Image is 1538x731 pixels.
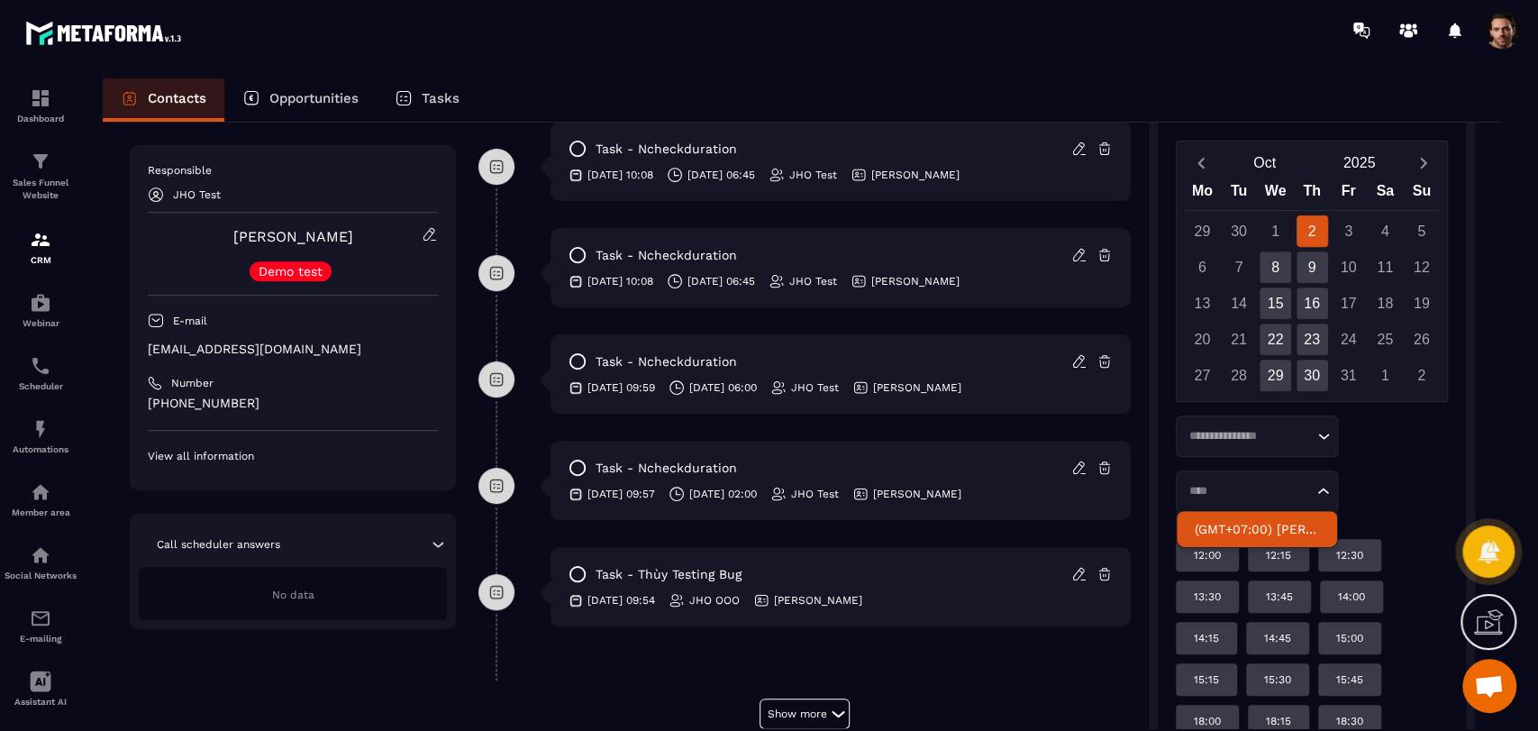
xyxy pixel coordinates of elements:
[1370,215,1401,247] div: 4
[5,697,77,707] p: Assistant AI
[377,78,478,122] a: Tasks
[873,487,961,501] p: [PERSON_NAME]
[587,487,655,501] p: [DATE] 09:57
[272,589,314,601] span: No data
[1406,215,1437,247] div: 5
[1333,251,1364,283] div: 10
[1367,178,1404,210] div: Sa
[30,418,51,440] img: automations
[1264,631,1291,645] p: 14:45
[30,544,51,566] img: social-network
[1297,288,1328,319] div: 16
[103,78,224,122] a: Contacts
[148,449,438,463] p: View all information
[1333,324,1364,355] div: 24
[259,265,323,278] p: Demo test
[1194,631,1219,645] p: 14:15
[1264,672,1291,687] p: 15:30
[5,381,77,391] p: Scheduler
[269,90,359,106] p: Opportunities
[789,274,837,288] p: JHO Test
[587,380,655,395] p: [DATE] 09:59
[5,318,77,328] p: Webinar
[1370,251,1401,283] div: 11
[30,355,51,377] img: scheduler
[1370,324,1401,355] div: 25
[148,90,206,106] p: Contacts
[774,593,862,608] p: [PERSON_NAME]
[1370,288,1401,319] div: 18
[689,380,757,395] p: [DATE] 06:00
[5,137,77,215] a: formationformationSales Funnel Website
[791,380,839,395] p: JHO Test
[30,608,51,629] img: email
[148,395,438,412] p: [PHONE_NUMBER]
[1406,324,1437,355] div: 26
[1336,631,1363,645] p: 15:00
[1336,672,1363,687] p: 15:45
[233,228,353,245] a: [PERSON_NAME]
[791,487,839,501] p: JHO Test
[1370,360,1401,391] div: 1
[1406,288,1437,319] div: 19
[1406,251,1437,283] div: 12
[596,247,737,264] p: task - Ncheckduration
[148,341,438,358] p: [EMAIL_ADDRESS][DOMAIN_NAME]
[1297,324,1328,355] div: 23
[596,460,737,477] p: task - Ncheckduration
[1297,360,1328,391] div: 30
[1184,178,1440,391] div: Calendar wrapper
[1260,215,1291,247] div: 1
[1184,215,1440,391] div: Calendar days
[5,468,77,531] a: automationsautomationsMember area
[1194,672,1219,687] p: 15:15
[25,16,187,50] img: logo
[1297,215,1328,247] div: 2
[5,405,77,468] a: automationsautomationsAutomations
[1194,714,1221,728] p: 18:00
[5,177,77,202] p: Sales Funnel Website
[5,594,77,657] a: emailemailE-mailing
[1187,360,1218,391] div: 27
[789,168,837,182] p: JHO Test
[1223,324,1254,355] div: 21
[1223,360,1254,391] div: 28
[1333,215,1364,247] div: 3
[5,571,77,580] p: Social Networks
[1260,288,1291,319] div: 15
[1194,589,1221,604] p: 13:30
[1312,147,1406,178] button: Open years overlay
[687,274,755,288] p: [DATE] 06:45
[1462,659,1516,713] div: Mở cuộc trò chuyện
[5,507,77,517] p: Member area
[1338,589,1365,604] p: 14:00
[1406,360,1437,391] div: 2
[596,141,737,158] p: task - Ncheckduration
[1176,471,1338,512] div: Search for option
[1187,251,1218,283] div: 6
[5,444,77,454] p: Automations
[871,168,960,182] p: [PERSON_NAME]
[5,657,77,720] a: Assistant AI
[1266,589,1293,604] p: 13:45
[224,78,377,122] a: Opportunities
[148,163,438,178] p: Responsible
[1176,416,1338,457] div: Search for option
[687,168,755,182] p: [DATE] 06:45
[1195,520,1319,538] p: (GMT+07:00) Ho Chi Minh
[1260,251,1291,283] div: 8
[173,314,207,328] p: E-mail
[1223,215,1254,247] div: 30
[157,537,280,552] p: Call scheduler answers
[760,699,850,729] button: Show more
[1223,288,1254,319] div: 14
[873,380,961,395] p: [PERSON_NAME]
[5,342,77,405] a: schedulerschedulerScheduler
[5,74,77,137] a: formationformationDashboard
[1403,178,1440,210] div: Su
[1194,548,1221,562] p: 12:00
[1187,324,1218,355] div: 20
[1330,178,1367,210] div: Fr
[1187,288,1218,319] div: 13
[1333,288,1364,319] div: 17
